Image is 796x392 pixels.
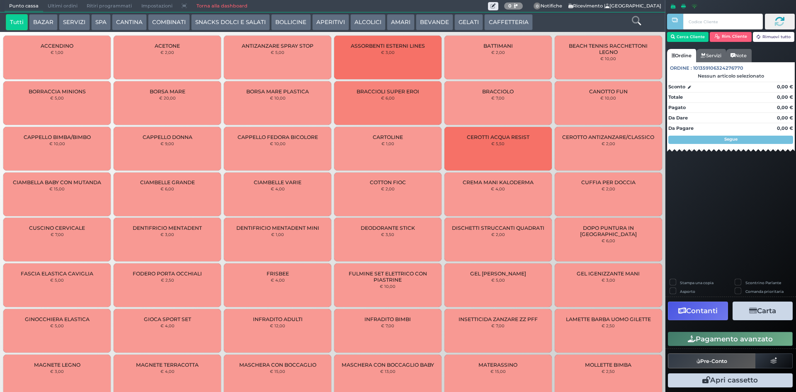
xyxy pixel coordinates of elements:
span: CEROTTO ANTIZANZARE/CLASSICO [562,134,654,140]
span: GIOCA SPORT SET [144,316,191,322]
small: € 4,00 [271,278,285,282]
span: INFRADITO BIMBI [364,316,411,322]
small: € 5,00 [50,95,64,100]
button: Pre-Conto [668,353,756,368]
button: Carta [733,302,793,320]
div: Nessun articolo selezionato [667,73,795,79]
small: € 10,00 [270,95,286,100]
span: CUFFIA PER DOCCIA [581,179,636,185]
span: ACCENDINO [41,43,73,49]
small: € 4,00 [160,323,175,328]
strong: 0,00 € [777,115,793,121]
small: € 10,00 [600,56,616,61]
button: SERVIZI [59,14,90,31]
small: € 3,00 [50,369,64,374]
span: Punto cassa [5,0,43,12]
span: BRACCIOLO [482,88,514,95]
span: CAPPELLO FEDORA BICOLORE [238,134,318,140]
strong: Da Pagare [668,125,694,131]
small: € 10,00 [270,141,286,146]
strong: 0,00 € [777,105,793,110]
span: MAGNETE LEGNO [34,362,80,368]
span: Ritiri programmati [82,0,136,12]
small: € 3,00 [160,232,174,237]
strong: Segue [724,136,738,142]
small: € 4,00 [271,186,285,191]
strong: Pagato [668,105,686,110]
small: € 6,00 [160,186,174,191]
small: € 1,00 [381,141,394,146]
span: FRISBEE [267,270,289,277]
span: DOPO PUNTURA IN [GEOGRAPHIC_DATA] [561,225,655,237]
small: € 3,00 [602,278,615,282]
span: MASCHERA CON BOCCAGLIO [239,362,316,368]
small: € 7,00 [491,323,505,328]
span: GINOCCHIERA ELASTICA [25,316,90,322]
small: € 15,00 [49,186,65,191]
span: CUSCINO CERVICALE [29,225,85,231]
span: CREMA MANI KALODERMA [463,179,534,185]
span: COTTON FIOC [370,179,406,185]
small: € 7,00 [381,323,394,328]
span: 101359106324276770 [693,65,743,72]
small: € 2,00 [491,50,505,55]
strong: 0,00 € [777,125,793,131]
span: BATTIMANI [483,43,513,49]
span: DEODORANTE STICK [361,225,415,231]
small: € 5,00 [50,323,64,328]
span: ASSORBENTI ESTERNI LINES [351,43,425,49]
span: MASCHERA CON BOCCAGLIO BABY [342,362,434,368]
button: BAZAR [29,14,58,31]
span: CANOTTO FUN [589,88,628,95]
span: BORRACCIA MINIONS [29,88,86,95]
span: BORSA MARE PLASTICA [246,88,309,95]
small: € 7,00 [491,95,505,100]
span: ANTIZANZARE SPRAY STOP [242,43,313,49]
span: MATERASSINO [478,362,517,368]
span: DENTIFRICIO MENTADENT MINI [236,225,319,231]
button: CANTINA [112,14,147,31]
strong: Totale [668,94,683,100]
small: € 10,00 [49,141,65,146]
span: BRACCIOLI SUPER EROI [357,88,419,95]
small: € 20,00 [159,95,176,100]
small: € 5,00 [50,278,64,282]
button: GELATI [454,14,483,31]
span: Ordine : [670,65,692,72]
small: € 2,00 [602,186,615,191]
span: GEL IGENIZZANTE MANI [577,270,640,277]
b: 0 [508,3,512,9]
span: BORSA MARE [150,88,185,95]
small: € 1,00 [51,50,63,55]
input: Codice Cliente [683,14,762,29]
span: CAPPELLO BIMBA/BIMBO [24,134,91,140]
small: € 10,00 [380,284,396,289]
small: € 5,00 [271,50,284,55]
small: € 9,00 [160,141,174,146]
button: Apri cassetto [668,373,793,387]
small: € 6,00 [381,95,395,100]
span: BEACH TENNIS RACCHETTONI LEGNO [561,43,655,55]
small: € 4,00 [491,186,505,191]
small: € 3,00 [381,50,395,55]
label: Comanda prioritaria [745,289,784,294]
small: € 3,50 [381,232,394,237]
small: € 2,00 [160,50,174,55]
span: INFRADITO ADULTI [253,316,303,322]
small: € 13,00 [380,369,396,374]
button: Contanti [668,302,728,320]
small: € 6,00 [602,238,615,243]
small: € 12,00 [270,323,285,328]
button: BEVANDE [416,14,453,31]
button: Tutti [6,14,28,31]
button: COMBINATI [148,14,190,31]
small: € 5,50 [491,141,505,146]
button: Pagamento avanzato [668,332,793,346]
small: € 7,00 [51,232,64,237]
span: Ultimi ordini [43,0,82,12]
span: CIAMBELLE VARIE [254,179,301,185]
span: INSETTICIDA ZANZARE ZZ PFF [459,316,538,322]
a: Torna alla dashboard [192,0,252,12]
small: € 2,50 [161,278,174,282]
span: MAGNETE TERRACOTTA [136,362,199,368]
